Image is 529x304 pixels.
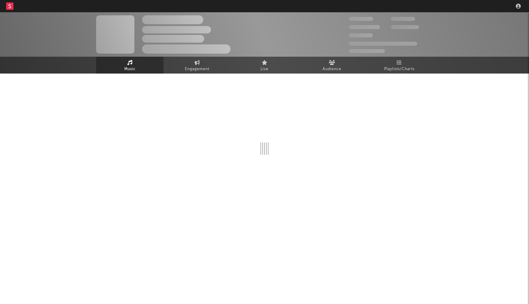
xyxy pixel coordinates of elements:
[391,25,419,29] span: 1,000,000
[231,57,298,74] a: Live
[298,57,366,74] a: Audience
[349,17,373,21] span: 300,000
[349,25,380,29] span: 50,000,000
[185,66,209,73] span: Engagement
[349,42,417,46] span: 50,000,000 Monthly Listeners
[323,66,341,73] span: Audience
[349,33,373,37] span: 100,000
[391,17,415,21] span: 100,000
[384,66,415,73] span: Playlists/Charts
[96,57,163,74] a: Music
[261,66,268,73] span: Live
[163,57,231,74] a: Engagement
[366,57,433,74] a: Playlists/Charts
[349,49,385,53] span: Jump Score: 85.0
[124,66,136,73] span: Music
